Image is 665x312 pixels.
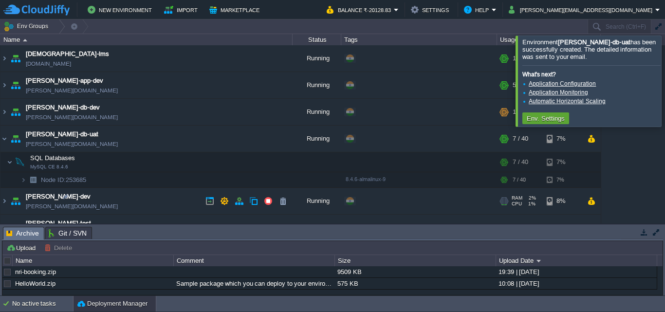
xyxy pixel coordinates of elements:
[41,176,66,184] span: Node ID:
[513,45,528,72] div: 1 / 32
[26,49,109,59] a: [DEMOGRAPHIC_DATA]-lms
[496,266,656,277] div: 19:39 | [DATE]
[513,172,526,187] div: 7 / 40
[335,266,495,277] div: 9509 KB
[12,296,73,312] div: No active tasks
[26,172,40,187] img: AMDAwAAAACH5BAEAAAAALAAAAAABAAEAAAICRAEAOw==
[9,72,22,98] img: AMDAwAAAACH5BAEAAAAALAAAAAABAAEAAAICRAEAOw==
[9,215,22,241] img: AMDAwAAAACH5BAEAAAAALAAAAAABAAEAAAICRAEAOw==
[164,4,201,16] button: Import
[293,215,341,241] div: Running
[26,112,118,122] span: [PERSON_NAME][DOMAIN_NAME]
[26,129,98,139] a: [PERSON_NAME]-db-uat
[0,72,8,98] img: AMDAwAAAACH5BAEAAAAALAAAAAABAAEAAAICRAEAOw==
[342,34,497,45] div: Tags
[293,99,341,125] div: Running
[49,227,87,239] span: Git / SVN
[9,188,22,214] img: AMDAwAAAACH5BAEAAAAALAAAAAABAAEAAAICRAEAOw==
[0,188,8,214] img: AMDAwAAAACH5BAEAAAAALAAAAAABAAEAAAICRAEAOw==
[513,215,528,241] div: 1 / 16
[513,99,532,125] div: 18 / 32
[20,172,26,187] img: AMDAwAAAACH5BAEAAAAALAAAAAABAAEAAAICRAEAOw==
[9,99,22,125] img: AMDAwAAAACH5BAEAAAAALAAAAAABAAEAAAICRAEAOw==
[529,98,606,105] a: Automatic Horizontal Scaling
[26,192,91,202] a: [PERSON_NAME]-dev
[513,72,528,98] div: 5 / 32
[526,195,536,201] span: 2%
[529,89,588,96] a: Application Monitoring
[522,38,656,60] span: Environment has been successfully created. The detailed information was sent to your email.
[174,278,334,289] div: Sample package which you can deploy to your environment. Feel free to delete and upload a package...
[529,80,596,87] a: Application Configuration
[3,19,52,33] button: Env Groups
[496,278,656,289] div: 10:08 | [DATE]
[293,188,341,214] div: Running
[512,201,522,207] span: CPU
[1,34,292,45] div: Name
[293,45,341,72] div: Running
[13,255,173,266] div: Name
[522,71,556,78] b: What's next?
[26,76,103,86] a: [PERSON_NAME]-app-dev
[3,4,70,16] img: CloudJiffy
[29,154,76,162] a: SQL DatabasesMySQL CE 8.4.6
[513,152,528,172] div: 7 / 40
[0,215,8,241] img: AMDAwAAAACH5BAEAAAAALAAAAAABAAEAAAICRAEAOw==
[512,195,522,201] span: RAM
[547,126,578,152] div: 7%
[547,215,578,241] div: 17%
[335,255,496,266] div: Size
[30,164,68,170] span: MySQL CE 8.4.6
[13,152,27,172] img: AMDAwAAAACH5BAEAAAAALAAAAAABAAEAAAICRAEAOw==
[0,45,8,72] img: AMDAwAAAACH5BAEAAAAALAAAAAABAAEAAAICRAEAOw==
[26,86,118,95] a: [PERSON_NAME][DOMAIN_NAME]
[29,154,76,162] span: SQL Databases
[335,278,495,289] div: 575 KB
[23,39,27,41] img: AMDAwAAAACH5BAEAAAAALAAAAAABAAEAAAICRAEAOw==
[174,255,334,266] div: Comment
[15,268,56,275] a: nri-booking.zip
[524,114,568,123] button: Env. Settings
[9,45,22,72] img: AMDAwAAAACH5BAEAAAAALAAAAAABAAEAAAICRAEAOw==
[547,172,578,187] div: 7%
[15,280,55,287] a: HelloWorld.zip
[40,176,88,184] a: Node ID:253685
[293,72,341,98] div: Running
[0,126,8,152] img: AMDAwAAAACH5BAEAAAAALAAAAAABAAEAAAICRAEAOw==
[26,59,71,69] a: [DOMAIN_NAME]
[26,219,91,228] a: [PERSON_NAME]-test
[547,152,578,172] div: 7%
[293,34,341,45] div: Status
[513,126,528,152] div: 7 / 40
[497,255,657,266] div: Upload Date
[6,243,38,252] button: Upload
[509,4,655,16] button: [PERSON_NAME][EMAIL_ADDRESS][DOMAIN_NAME]
[26,202,118,211] a: [PERSON_NAME][DOMAIN_NAME]
[26,103,100,112] a: [PERSON_NAME]-db-dev
[526,201,536,207] span: 1%
[7,152,13,172] img: AMDAwAAAACH5BAEAAAAALAAAAAABAAEAAAICRAEAOw==
[44,243,75,252] button: Delete
[558,38,630,46] b: [PERSON_NAME]-db-uat
[464,4,492,16] button: Help
[0,99,8,125] img: AMDAwAAAACH5BAEAAAAALAAAAAABAAEAAAICRAEAOw==
[209,4,262,16] button: Marketplace
[9,126,22,152] img: AMDAwAAAACH5BAEAAAAALAAAAAABAAEAAAICRAEAOw==
[6,227,39,239] span: Archive
[88,4,155,16] button: New Environment
[411,4,452,16] button: Settings
[346,176,386,182] span: 8.4.6-almalinux-9
[77,299,148,309] button: Deployment Manager
[498,34,600,45] div: Usage
[327,4,394,16] button: Balance ₹-20128.83
[293,126,341,152] div: Running
[547,188,578,214] div: 8%
[26,139,118,149] span: [PERSON_NAME][DOMAIN_NAME]
[40,176,88,184] span: 253685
